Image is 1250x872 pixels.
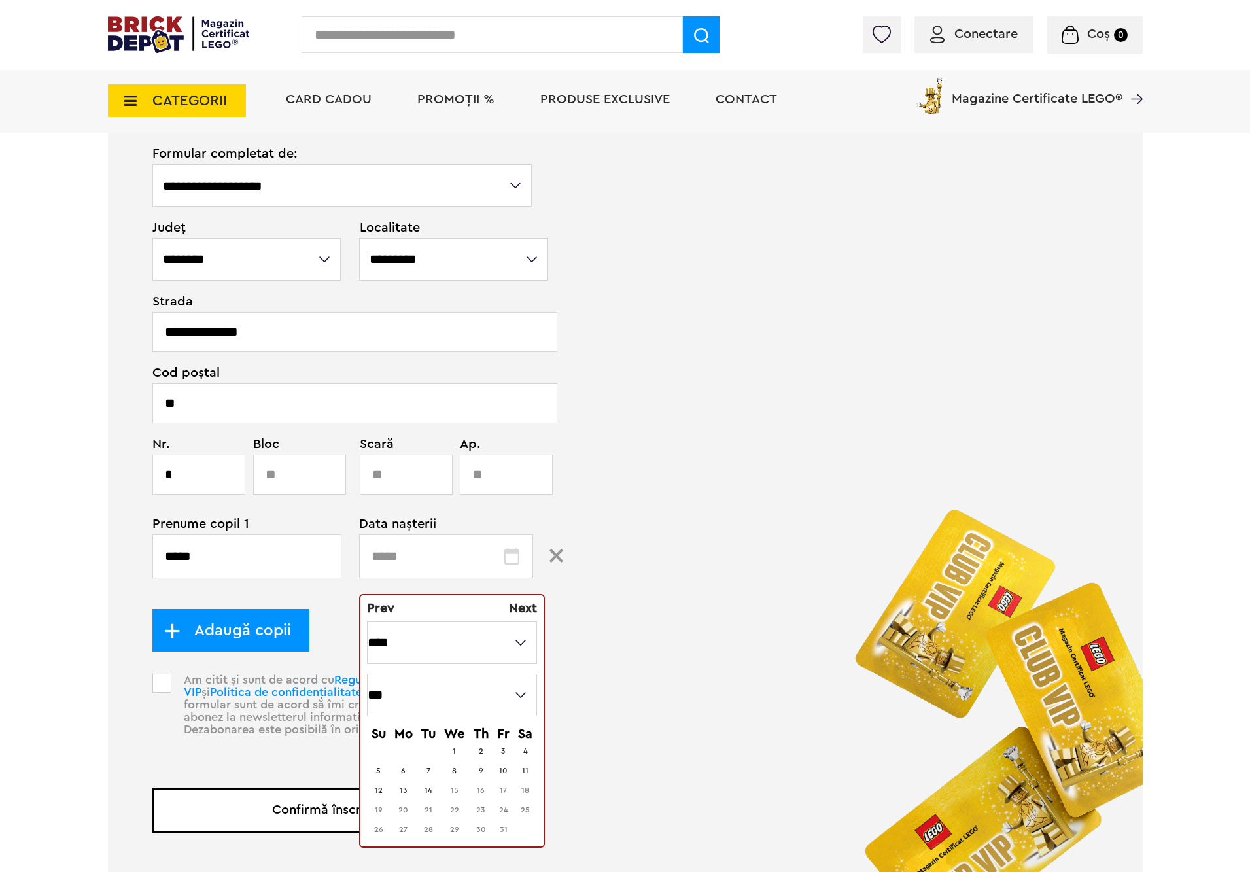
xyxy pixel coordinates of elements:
[518,727,532,741] span: Saturday
[152,147,534,160] span: Formular completat de:
[426,767,430,775] a: 7
[716,93,777,106] a: Contact
[425,806,432,814] span: 21
[399,826,408,833] span: 27
[360,438,428,451] span: Scară
[424,826,433,833] span: 28
[476,826,486,833] span: 30
[501,747,506,755] a: 3
[375,806,383,814] span: 19
[954,27,1018,41] span: Conectare
[152,438,238,451] span: Nr.
[474,727,489,741] span: Thursday
[522,767,529,775] a: 11
[479,767,483,775] a: 9
[460,438,514,451] span: Ap.
[152,517,327,531] span: Prenume copil 1
[417,93,495,106] a: PROMOȚII %
[152,366,534,379] span: Cod poștal
[540,93,670,106] a: Produse exclusive
[521,806,530,814] span: 25
[400,786,408,794] a: 13
[374,826,383,833] span: 26
[479,747,483,755] a: 2
[375,786,383,794] a: 12
[450,826,459,833] span: 29
[152,788,534,833] button: Confirmă înscrierea VIP
[398,806,408,814] span: 20
[500,826,508,833] span: 31
[184,674,479,698] a: Regulamentul Programului VIP
[450,806,459,814] span: 22
[451,786,459,794] span: 15
[549,549,563,563] img: Group%201224.svg
[497,727,510,741] span: Friday
[152,94,227,108] span: CATEGORII
[360,221,534,234] span: Localitate
[452,767,457,775] a: 8
[394,727,413,741] span: Monday
[476,806,485,814] span: 23
[1114,28,1128,42] small: 0
[376,767,381,775] a: 5
[477,786,485,794] span: 16
[401,767,406,775] a: 6
[164,623,181,639] img: add_child
[181,623,291,637] span: Adaugă copii
[1087,27,1110,41] span: Coș
[930,27,1018,41] a: Conectare
[499,806,508,814] span: 24
[152,221,343,234] span: Județ
[444,727,464,741] span: Wednesday
[210,686,362,698] a: Politica de confidențialitate
[253,438,339,451] span: Bloc
[175,674,534,758] p: Am citit și sunt de acord cu și . Prin completarea acestui formular sunt de acord să îmi creez un...
[500,786,507,794] span: 17
[453,747,456,755] a: 1
[1122,75,1143,88] a: Magazine Certificate LEGO®
[521,786,529,794] span: 18
[372,727,386,741] span: Sunday
[509,602,537,615] span: Next
[523,747,528,755] a: 4
[359,517,534,531] span: Data nașterii
[499,767,508,775] a: 10
[286,93,372,106] a: Card Cadou
[421,727,436,741] span: Tuesday
[425,786,432,794] a: 14
[367,602,394,615] a: Prev
[952,75,1122,105] span: Magazine Certificate LEGO®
